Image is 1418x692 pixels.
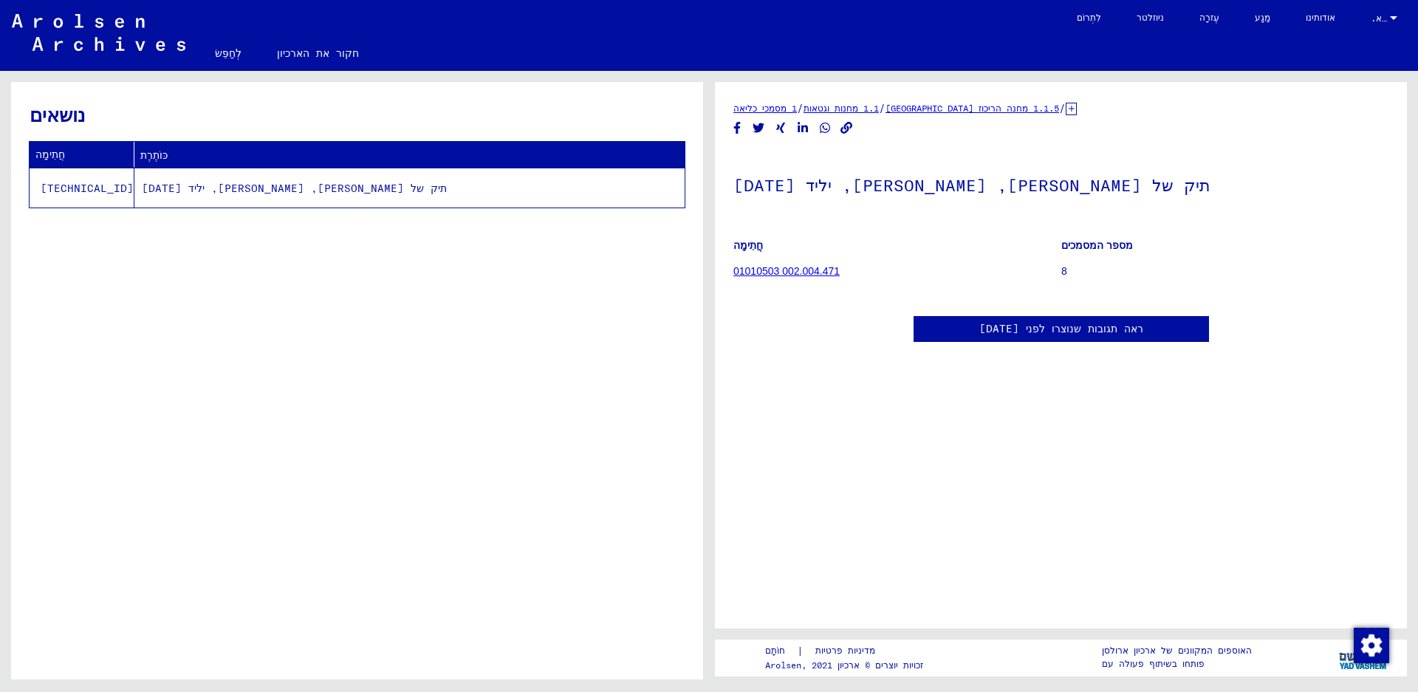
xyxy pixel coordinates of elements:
[197,35,259,71] a: לְחַפֵּשׂ
[733,265,840,277] a: 01010503 002.004.471
[1137,12,1164,23] font: ניוזלטר
[35,148,65,161] font: חֲתִימָה
[1077,12,1101,23] font: לִתְרוֹם
[733,175,1210,196] font: תיק של [PERSON_NAME], [PERSON_NAME], יליד [DATE]
[765,645,785,656] font: חוֹתָם
[1306,12,1335,23] font: אודותינו
[1102,658,1205,669] font: פותחו בשיתוף פעולה עם
[30,103,85,127] font: נושאים
[142,182,447,195] font: תיק של [PERSON_NAME], [PERSON_NAME], יליד [DATE]
[797,101,804,114] font: /
[1061,265,1067,277] font: 8
[1371,13,1392,24] font: ד.א.
[1059,101,1066,114] font: /
[1354,628,1389,663] img: שינוי הסכמה
[879,101,886,114] font: /
[797,644,804,657] font: |
[215,47,242,60] font: לְחַפֵּשׂ
[41,182,134,195] font: [TECHNICAL_ID]
[733,103,797,114] a: 1 מסמכי כליאה
[765,660,923,671] font: זכויות יוצרים © ארכיון Arolsen, 2021
[1255,12,1270,23] font: מַגָע
[1102,645,1252,656] font: האוספים המקוונים של ארכיון ארולסן
[804,103,879,114] a: 1.1 מחנות וגטאות
[886,103,1059,114] a: 1.1.5 מחנה הריכוז [GEOGRAPHIC_DATA]
[1061,239,1133,251] font: מספר המסמכים
[818,119,833,137] button: שתף בוואטסאפ
[751,119,767,137] button: שתף בטוויטר
[140,148,168,162] font: כּוֹתֶרֶת
[979,322,1143,335] font: ראה תגובות שנוצרו לפני [DATE]
[795,119,811,137] button: שתף בלינקדאין
[733,239,763,251] font: חֲתִימָה
[259,35,377,71] a: חקור את הארכיון
[773,119,789,137] button: שתף ב-Xing
[765,643,797,659] a: חוֹתָם
[1199,12,1219,23] font: עֶזרָה
[730,119,745,137] button: שתף בפייסבוק
[804,643,893,659] a: מדיניות פרטיות
[277,47,359,60] font: חקור את הארכיון
[12,14,185,51] img: Arolsen_neg.svg
[815,645,875,656] font: מדיניות פרטיות
[979,321,1143,337] a: ראה תגובות שנוצרו לפני [DATE]
[1336,639,1391,676] img: yv_logo.png
[839,119,854,137] button: העתקת קישור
